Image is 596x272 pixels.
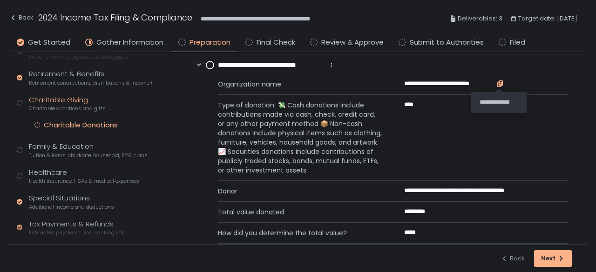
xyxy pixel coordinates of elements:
[218,80,382,89] span: Organization name
[29,229,125,236] span: Estimated payments and banking info
[29,105,106,112] span: Charitable donations and gifts
[96,37,163,48] span: Gather Information
[9,12,34,23] div: Back
[458,13,502,24] span: Deliverables: 3
[501,250,525,267] button: Back
[541,254,565,263] div: Next
[44,120,118,130] div: Charitable Donations
[28,37,70,48] span: Get Started
[29,69,152,86] div: Retirement & Benefits
[257,37,295,48] span: Final Check
[510,37,525,48] span: Filed
[29,43,129,61] div: Real Estate
[29,178,139,185] span: Health insurance, HSAs & medical expenses
[534,250,572,267] button: Next
[29,141,148,159] div: Family & Education
[321,37,384,48] span: Review & Approve
[29,167,139,185] div: Healthcare
[29,204,114,211] span: Additional income and deductions
[29,152,148,159] span: Tuition & loans, childcare, household, 529 plans
[501,254,525,263] div: Back
[29,53,129,60] span: Property income, expenses & mortgages
[218,186,382,196] span: Donor
[218,100,382,175] span: Type of donation: 💸 Cash donations include contributions made via cash, check, credit card, or an...
[410,37,484,48] span: Submit to Authorities
[518,13,577,24] span: Target date: [DATE]
[29,219,125,237] div: Tax Payments & Refunds
[38,11,192,24] h1: 2024 Income Tax Filing & Compliance
[29,95,106,113] div: Charitable Giving
[29,80,152,86] span: Retirement contributions, distributions & income (1099-R, 5498)
[29,193,114,211] div: Special Situations
[218,207,382,217] span: Total value donated
[218,228,382,238] span: How did you determine the total value?
[190,37,230,48] span: Preparation
[9,11,34,27] button: Back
